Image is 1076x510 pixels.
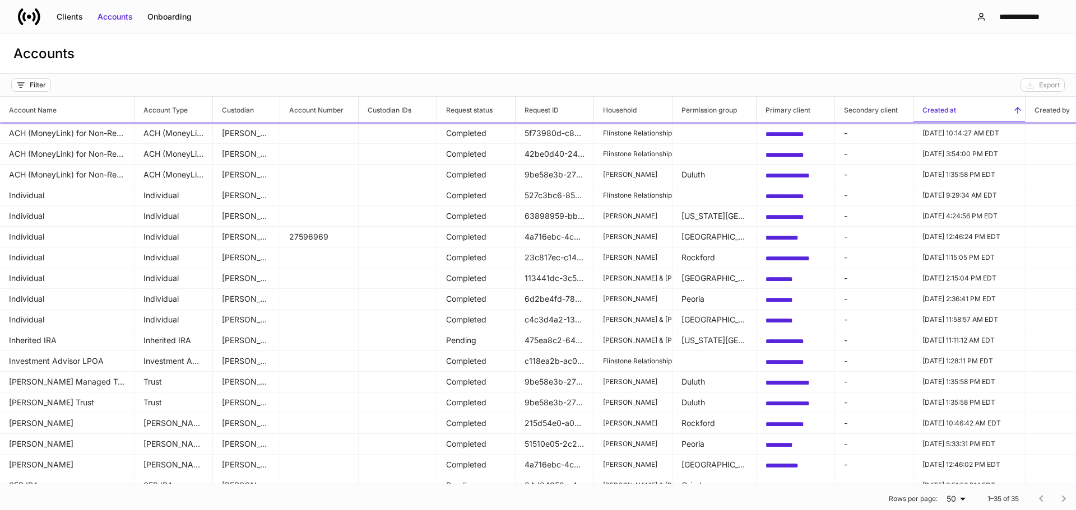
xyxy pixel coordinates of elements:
td: 2025-09-08T17:35:58.543Z [913,372,1026,392]
p: [DATE] 10:14:27 AM EDT [922,129,1016,138]
td: 0c1ba9a4-e96b-4bb4-99b3-d133950c1788 [757,144,835,165]
td: 27596969 [280,227,359,247]
td: Peoria [672,289,757,310]
p: Flinstone Relationship [603,357,663,366]
p: Rows per page: [889,494,938,503]
td: Trust [134,392,213,413]
td: Virginia Beach [672,330,757,351]
td: SEP IRA [134,475,213,496]
span: Account Type [134,97,212,123]
p: - [844,480,904,491]
h6: Request status [437,105,493,115]
p: [DATE] 12:46:02 PM EDT [922,460,1016,469]
td: c16cff32-a6b0-4272-ac41-1dcc7b560b74 [757,455,835,475]
div: Accounts [98,11,133,22]
p: [PERSON_NAME] [603,439,663,448]
td: Rochester [672,268,757,289]
td: 63898959-bb3b-4974-bcbc-36e68dcdcc79 [516,206,594,227]
td: 2025-09-16T16:46:24.263Z [913,227,1026,247]
td: 5f73980d-c8b6-425e-8ba2-348ac64476c0 [516,123,594,144]
span: Permission group [672,97,756,123]
td: Completed [437,227,516,247]
span: Custodian IDs [359,97,437,123]
p: - [844,293,904,305]
td: Completed [437,165,516,185]
td: Individual [134,206,213,227]
td: Individual [134,268,213,289]
p: [PERSON_NAME] [603,398,663,407]
td: 9be58e3b-2758-49bc-82fb-2979d38c43df [516,372,594,392]
td: 72445db3-5ce1-4209-aa78-778bacca4747 [757,268,835,289]
td: Individual [134,247,213,268]
p: [DATE] 1:35:58 PM EDT [922,377,1016,386]
td: Completed [437,185,516,206]
td: Pending [437,475,516,496]
td: Completed [437,247,516,268]
td: Individual [134,227,213,247]
p: - [844,190,904,201]
td: Completed [437,206,516,227]
td: 7565cee1-97a3-4528-b4db-6c306a4524c3 [757,392,835,413]
td: Schwab [213,475,280,496]
h6: Household [594,105,637,115]
td: Completed [437,434,516,455]
td: 0c1ba9a4-e96b-4bb4-99b3-d133950c1788 [757,123,835,144]
button: Onboarding [140,8,199,26]
td: Rochester [672,310,757,330]
p: - [844,314,904,325]
div: 50 [942,493,970,504]
td: Individual [134,185,213,206]
div: Filter [30,81,46,90]
p: [DATE] 2:15:04 PM EDT [922,274,1016,283]
p: - [844,376,904,387]
td: Investment Advisor LPOA [134,351,213,372]
td: 475ea8c2-64fd-4151-b78d-063e4e25c0c9 [516,330,594,351]
td: Virginia Beach [672,206,757,227]
td: 42be0d40-24ab-461a-8463-9f3fd938249c [516,144,594,165]
button: Export [1021,78,1065,92]
td: 2025-09-08T17:35:58.542Z [913,392,1026,413]
td: Pending [437,330,516,351]
td: Schwab [213,227,280,247]
p: Flinstone Relationship [603,129,663,138]
td: Schwab supplemental forms [213,144,280,165]
td: Schwab [213,330,280,351]
p: [PERSON_NAME] [603,253,663,262]
td: 2025-08-26T21:33:31.204Z [913,434,1026,455]
p: - [844,231,904,242]
td: 527c3bc6-8559-44e2-833d-5db1ec89eb0a [516,185,594,206]
td: Completed [437,268,516,289]
p: [DATE] 1:35:58 PM EDT [922,170,1016,179]
h6: Custodian IDs [359,105,411,115]
p: [DATE] 4:24:56 PM EDT [922,212,1016,221]
td: 2025-09-24T14:46:42.920Z [913,413,1026,434]
td: 97350edb-685e-4d20-b6a1-56dd35909ec2 [757,434,835,455]
span: Custodian [213,97,280,123]
td: 2025-09-30T17:15:05.697Z [913,247,1026,268]
td: 2025-09-30T19:51:56.289Z [913,475,1026,496]
td: 6d2be4fd-787c-4c2a-965e-8649e06e0b79 [516,289,594,310]
td: 215d54e0-a0d1-410d-8b0a-b39a7481180b [516,413,594,434]
p: [DATE] 5:33:31 PM EDT [922,439,1016,448]
td: Duluth [672,165,757,185]
td: c7389812-c8ed-46d5-9554-fa8c31823800 [757,247,835,268]
span: Account Number [280,97,358,123]
p: [DATE] 10:46:42 AM EDT [922,419,1016,428]
td: Completed [437,351,516,372]
td: Schwab [213,206,280,227]
span: Request status [437,97,515,123]
td: 2025-08-04T15:11:12.340Z [913,330,1026,351]
p: [DATE] 9:29:34 AM EDT [922,191,1016,200]
td: Rockford [672,413,757,434]
td: 9be58e3b-2758-49bc-82fb-2979d38c43df [516,392,594,413]
p: [PERSON_NAME] [603,377,663,386]
button: Filter [11,78,51,92]
td: ACH (MoneyLink) for Non-Retirement Accounts [134,144,213,165]
td: Completed [437,392,516,413]
p: [DATE] 11:58:57 AM EDT [922,315,1016,324]
h3: Accounts [13,45,75,63]
td: c16cff32-a6b0-4272-ac41-1dcc7b560b74 [757,227,835,247]
td: 2025-09-08T17:35:58.544Z [913,165,1026,185]
td: a291b0eb-1189-4d40-8b17-23605a7fd811 [757,413,835,434]
td: Madison [672,227,757,247]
